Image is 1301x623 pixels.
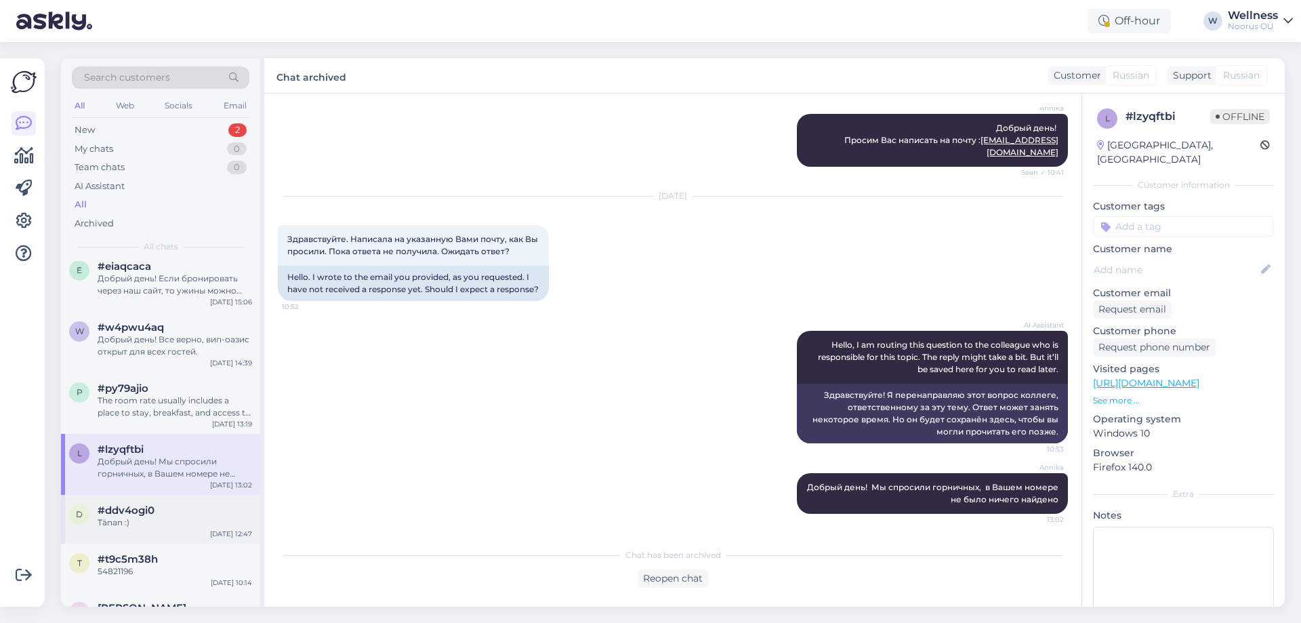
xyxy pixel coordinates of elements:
[1013,320,1064,330] span: AI Assistant
[1088,9,1171,33] div: Off-hour
[1093,286,1274,300] p: Customer email
[1203,12,1222,31] div: W
[1228,21,1278,32] div: Noorus OÜ
[84,71,170,85] span: Search customers
[1048,68,1101,83] div: Customer
[807,482,1060,504] span: Добрый день! Мы спросили горничных, в Вашем номере не было ничего найдено
[98,504,154,517] span: #ddv4ogi0
[98,334,252,358] div: Добрый день! Все верно, вип-оазис открыт для всех гостей.
[1093,395,1274,407] p: See more ...
[282,302,333,312] span: 10:52
[1113,68,1149,83] span: Russian
[75,198,87,212] div: All
[1093,412,1274,426] p: Operating system
[210,529,252,539] div: [DATE] 12:47
[638,569,708,588] div: Reopen chat
[797,384,1068,443] div: Здравствуйте! Я перенаправляю этот вопрос коллеге, ответственному за эту тему. Ответ может занять...
[1210,109,1270,124] span: Offline
[1013,462,1064,473] span: Annika
[98,382,148,395] span: #py79ajio
[98,553,158,565] span: #t9c5m38h
[75,326,84,336] span: w
[221,97,249,115] div: Email
[212,419,252,429] div: [DATE] 13:19
[818,340,1060,374] span: Hello, I am routing this question to the colleague who is responsible for this topic. The reply m...
[1093,460,1274,475] p: Firefox 140.0
[113,97,137,115] div: Web
[980,135,1058,157] a: [EMAIL_ADDRESS][DOMAIN_NAME]
[75,180,125,193] div: AI Assistant
[210,358,252,368] div: [DATE] 14:39
[1093,300,1172,319] div: Request email
[98,517,252,529] div: Tänan :)
[1228,10,1278,21] div: Wellness
[287,234,540,256] span: Здравствуйте. Написала на указанную Вами почту, как Вы просили. Пока ответа не получила. Ожидать ...
[144,241,178,253] span: All chats
[1013,167,1064,178] span: Seen ✓ 10:41
[1093,338,1216,357] div: Request phone number
[1093,324,1274,338] p: Customer phone
[77,265,82,275] span: e
[1094,262,1258,277] input: Add name
[75,217,114,230] div: Archived
[278,266,549,301] div: Hello. I wrote to the email you provided, as you requested. I have not received a response yet. S...
[98,395,252,419] div: The room rate usually includes a place to stay, breakfast, and access to our spa and water park. ...
[77,448,82,458] span: l
[1093,377,1199,389] a: [URL][DOMAIN_NAME]
[75,123,95,137] div: New
[98,456,252,480] div: Добрый день! Мы спросили горничных, в Вашем номере не было ничего найдено
[1013,515,1064,525] span: 13:02
[98,260,151,273] span: #eiaqcaca
[1093,362,1274,376] p: Visited pages
[844,123,1058,157] span: Добрый день! Просим Вас написать на почту :
[1013,444,1064,454] span: 10:53
[228,123,247,137] div: 2
[211,578,252,588] div: [DATE] 10:14
[625,549,721,561] span: Chat has been archived
[76,509,83,519] span: d
[77,387,83,397] span: p
[278,190,1068,202] div: [DATE]
[1228,10,1293,32] a: WellnessNoorus OÜ
[1126,108,1210,125] div: # lzyqftbi
[210,480,252,490] div: [DATE] 13:02
[1168,68,1212,83] div: Support
[98,273,252,297] div: Добрый день! Если бронировать через наш сайт, то ужины можно добавить отдельно.
[1223,68,1260,83] span: Russian
[1097,138,1260,167] div: [GEOGRAPHIC_DATA], [GEOGRAPHIC_DATA]
[1093,216,1274,237] input: Add a tag
[1093,242,1274,256] p: Customer name
[1093,179,1274,191] div: Customer information
[72,97,87,115] div: All
[98,443,144,456] span: #lzyqftbi
[75,161,125,174] div: Team chats
[75,142,113,156] div: My chats
[98,602,186,614] span: Diana Saar
[77,558,82,568] span: t
[1093,199,1274,214] p: Customer tags
[1093,488,1274,500] div: Extra
[98,565,252,578] div: 54821196
[1093,508,1274,523] p: Notes
[11,69,37,95] img: Askly Logo
[227,161,247,174] div: 0
[210,297,252,307] div: [DATE] 15:06
[1105,113,1110,123] span: l
[276,66,346,85] label: Chat archived
[162,97,195,115] div: Socials
[227,142,247,156] div: 0
[1093,426,1274,441] p: Windows 10
[1013,103,1064,113] span: Annika
[1093,446,1274,460] p: Browser
[98,321,164,334] span: #w4pwu4aq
